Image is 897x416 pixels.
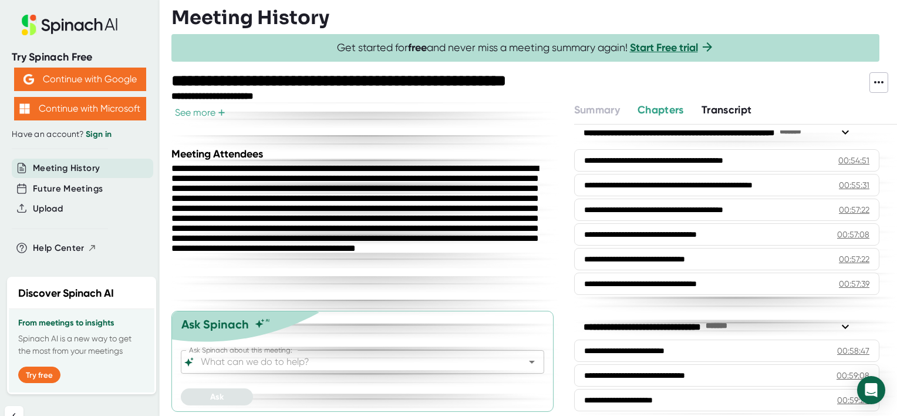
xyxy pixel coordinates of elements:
[837,229,869,240] div: 00:57:08
[23,74,34,85] img: Aehbyd4JwY73AAAAAElFTkSuQmCC
[638,103,684,116] span: Chapters
[18,367,60,383] button: Try free
[702,102,752,118] button: Transcript
[857,376,885,404] div: Open Intercom Messenger
[18,333,145,357] p: Spinach AI is a new way to get the most from your meetings
[837,370,869,381] div: 00:59:08
[337,41,714,55] span: Get started for and never miss a meeting summary again!
[838,155,869,166] div: 00:54:51
[171,6,329,29] h3: Meeting History
[198,354,506,370] input: What can we do to help?
[574,102,620,118] button: Summary
[86,129,112,139] a: Sign in
[839,204,869,216] div: 00:57:22
[408,41,427,54] b: free
[210,392,224,402] span: Ask
[33,241,97,255] button: Help Center
[218,108,225,118] span: +
[837,394,869,406] div: 00:59:20
[33,182,103,196] button: Future Meetings
[839,278,869,290] div: 00:57:39
[574,103,620,116] span: Summary
[33,202,63,216] button: Upload
[839,253,869,265] div: 00:57:22
[171,147,559,160] div: Meeting Attendees
[33,162,100,175] button: Meeting History
[33,241,85,255] span: Help Center
[630,41,698,54] a: Start Free trial
[181,317,249,331] div: Ask Spinach
[839,179,869,191] div: 00:55:31
[18,286,114,301] h2: Discover Spinach AI
[12,51,148,64] div: Try Spinach Free
[638,102,684,118] button: Chapters
[524,354,540,370] button: Open
[18,318,145,328] h3: From meetings to insights
[171,106,229,119] button: See more+
[702,103,752,116] span: Transcript
[837,345,869,357] div: 00:58:47
[14,68,146,91] button: Continue with Google
[14,97,146,120] button: Continue with Microsoft
[181,388,253,405] button: Ask
[12,129,148,140] div: Have an account?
